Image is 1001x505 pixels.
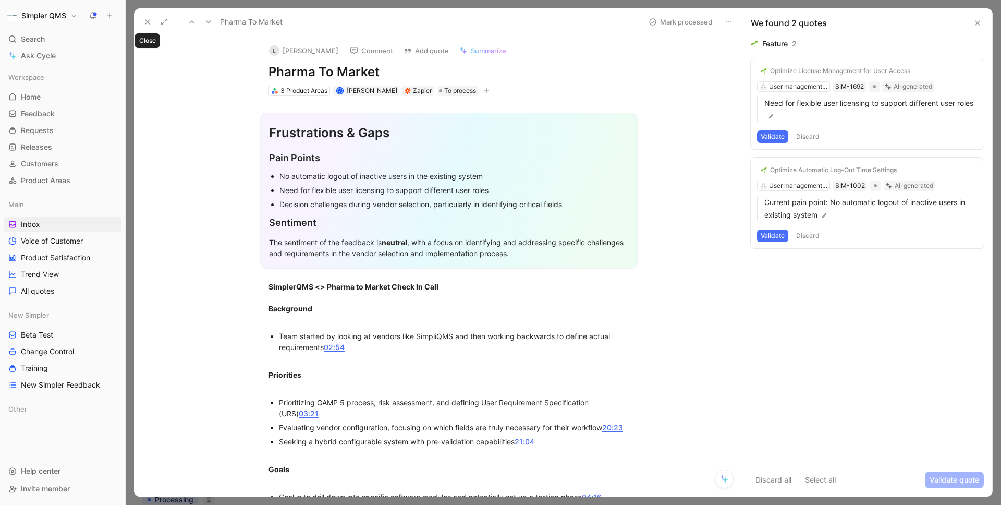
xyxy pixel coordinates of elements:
strong: neutral [382,238,407,247]
button: Summarize [455,43,511,58]
p: Current pain point: No automatic logout of inactive users in existing system [764,196,978,221]
button: Simpler QMSSimpler QMS [4,8,80,23]
a: All quotes [4,283,121,299]
a: 03:21 [299,409,319,418]
img: 🌱 [761,167,767,173]
div: New SimplerBeta TestChange ControlTrainingNew Simpler Feedback [4,307,121,393]
a: Customers [4,156,121,172]
a: Inbox [4,217,121,232]
div: Optimize License Management for User Access [770,67,910,75]
span: Workspace [8,72,44,82]
span: Main [8,199,24,210]
div: Search [4,31,121,47]
a: Beta Test [4,327,121,343]
div: Prioritizing GAMP 5 process, risk assessment, and defining User Requirement Specification (URS) [279,397,629,419]
img: 🌱 [761,68,767,74]
p: Need for flexible user licensing to support different user roles [764,97,978,122]
span: All quotes [21,286,54,296]
div: Invite member [4,481,121,497]
a: 21:04 [515,437,534,446]
div: Goal is to drill down into specific software modules and potentially set up a testing phase [279,491,629,502]
strong: Priorities [268,370,301,379]
a: Requests [4,123,121,138]
strong: SimplerQMS <> Pharma to Market Check In Call [268,282,438,291]
a: Home [4,89,121,105]
span: Inbox [21,219,40,230]
button: Validate quote [925,472,984,488]
div: 2 [792,38,797,50]
span: Product Satisfaction [21,252,90,263]
span: New Simpler [8,310,49,320]
a: New Simpler Feedback [4,377,121,393]
a: 02:54 [324,343,345,352]
span: Other [8,404,27,414]
span: Feedback [21,109,55,119]
div: Evaluating vendor configuration, focusing on which fields are truly necessary for their workflow [279,422,629,433]
button: Mark processed [644,15,717,29]
div: Frustrations & Gaps [269,124,629,142]
span: Pharma To Market [220,16,283,28]
span: Change Control [21,346,74,357]
button: Add quote [399,43,454,58]
a: Change Control [4,344,121,359]
a: 20:23 [602,423,623,432]
a: Training [4,360,121,376]
button: Discard [792,230,823,242]
div: New Simpler [4,307,121,323]
img: 🌱 [751,40,758,47]
button: 🌱Optimize Automatic Log-Out Time Settings [757,164,900,176]
span: Trend View [21,269,59,280]
span: Search [21,33,45,45]
span: Releases [21,142,52,152]
div: To process [437,86,478,96]
span: Invite member [21,484,70,493]
div: We found 2 quotes [751,17,827,29]
span: Help center [21,466,60,475]
span: Product Areas [21,175,70,186]
span: [PERSON_NAME] [347,87,397,94]
img: pen.svg [821,212,828,219]
button: L[PERSON_NAME] [264,43,343,58]
button: Validate [757,130,788,143]
div: Seeking a hybrid configurable system with pre-validation capabilities [279,436,629,447]
h1: Simpler QMS [21,11,66,20]
span: Summarize [471,46,506,55]
div: Feature [762,38,788,50]
div: MainInboxVoice of CustomerProduct SatisfactionTrend ViewAll quotes [4,197,121,299]
div: Optimize Automatic Log-Out Time Settings [770,166,897,174]
div: No automatic logout of inactive users in the existing system [279,171,629,182]
span: Ask Cycle [21,50,56,62]
a: Product Areas [4,173,121,188]
strong: Background [268,304,312,313]
span: Customers [21,159,58,169]
button: Select all [800,472,840,488]
a: Ask Cycle [4,48,121,64]
div: Decision challenges during vendor selection, particularly in identifying critical fields [279,199,629,210]
a: Product Satisfaction [4,250,121,266]
img: Simpler QMS [7,10,17,21]
span: Home [21,92,41,102]
div: J [337,88,343,94]
div: 3 Product Areas [280,86,327,96]
div: Pain Points [269,151,629,165]
strong: Goals [268,465,289,474]
span: New Simpler Feedback [21,380,100,390]
div: Other [4,401,121,420]
a: Feedback [4,106,121,122]
div: Sentiment [269,215,629,230]
span: To process [444,86,476,96]
img: pen.svg [767,113,775,120]
span: Training [21,363,48,374]
div: Need for flexible user licensing to support different user roles [279,185,629,196]
button: Discard [792,130,823,143]
div: Close [135,33,160,48]
a: Releases [4,139,121,155]
span: Requests [21,125,54,136]
a: 04:16 [582,492,602,501]
div: L [269,45,279,56]
div: The sentiment of the feedback is , with a focus on identifying and addressing specific challenges... [269,237,629,259]
h1: Pharma To Market [268,64,629,80]
button: Comment [345,43,398,58]
button: Validate [757,230,788,242]
div: Other [4,401,121,417]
